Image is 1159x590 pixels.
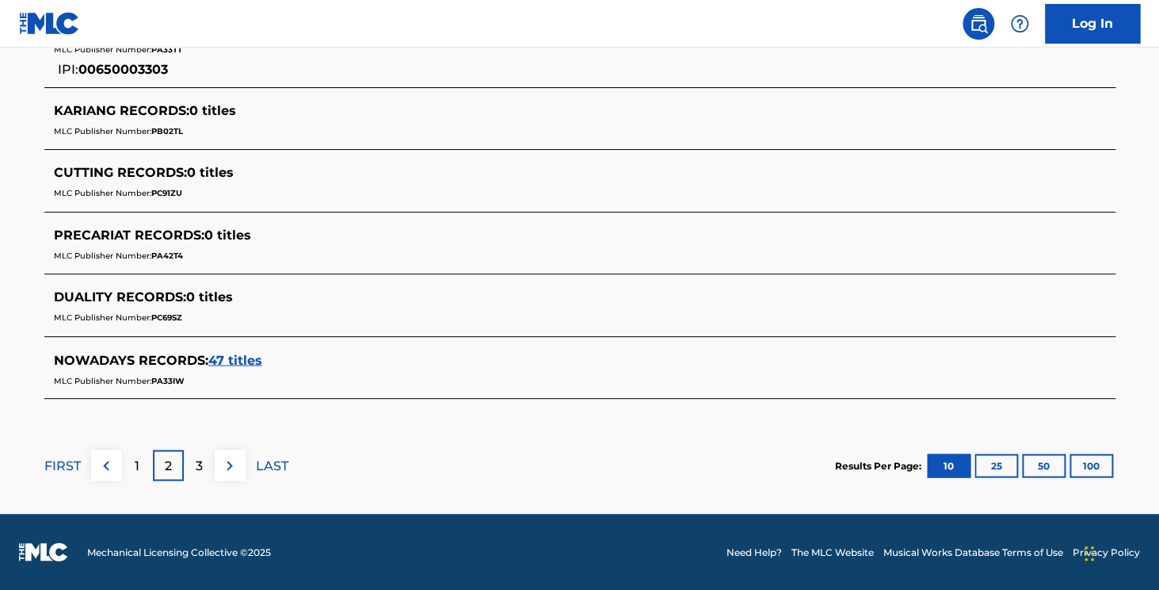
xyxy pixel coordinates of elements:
a: Privacy Policy [1073,545,1140,559]
span: 0 titles [187,165,234,180]
a: Log In [1045,4,1140,44]
span: PB02TL [151,126,183,136]
img: help [1010,14,1029,33]
span: MLC Publisher Number: [54,375,151,385]
img: MLC Logo [19,12,80,35]
button: 100 [1069,454,1113,477]
span: PRECARIAT RECORDS : [54,228,204,243]
div: Help [1004,8,1035,40]
span: MLC Publisher Number: [54,188,151,198]
span: 0 titles [186,289,233,305]
p: Results Per Page: [835,458,925,473]
img: left [97,456,116,475]
button: 10 [927,454,970,477]
span: NOWADAYS RECORDS : [54,352,208,367]
p: 2 [165,456,172,475]
a: Musical Works Database Terms of Use [883,545,1063,559]
p: FIRST [44,456,81,475]
span: MLC Publisher Number: [54,126,151,136]
span: MLC Publisher Number: [54,44,151,55]
span: 0 titles [204,228,251,243]
span: CUTTING RECORDS : [54,165,187,180]
span: KARIANG RECORDS : [54,103,189,118]
span: PA42T4 [151,251,183,261]
div: Drag [1085,530,1094,577]
a: Public Search [963,8,994,40]
span: MLC Publisher Number: [54,251,151,261]
span: MLC Publisher Number: [54,312,151,323]
span: PC69SZ [151,312,182,323]
span: PC91ZU [151,188,182,198]
span: 47 titles [208,352,262,367]
img: logo [19,542,68,561]
span: DUALITY RECORDS : [54,289,186,305]
iframe: Chat Widget [1080,514,1159,590]
p: 3 [196,456,203,475]
p: LAST [256,456,288,475]
span: Mechanical Licensing Collective © 2025 [87,545,271,559]
img: search [969,14,988,33]
img: right [220,456,239,475]
button: 50 [1022,454,1066,477]
span: 0 titles [189,103,236,118]
button: 25 [974,454,1018,477]
span: 00650003303 [78,62,168,77]
p: 1 [135,456,139,475]
a: The MLC Website [791,545,874,559]
span: PA33IW [151,375,185,385]
span: IPI: [58,62,78,77]
span: PA33TT [151,44,182,55]
a: Need Help? [726,545,782,559]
